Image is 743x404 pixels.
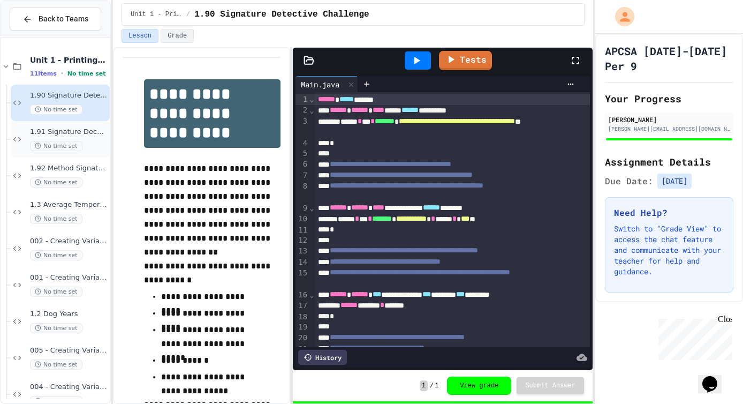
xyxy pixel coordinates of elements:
[67,70,106,77] span: No time set
[30,164,108,173] span: 1.92 Method Signature Repair
[30,287,82,297] span: No time set
[604,4,637,29] div: My Account
[447,377,511,395] button: View grade
[30,91,108,100] span: 1.90 Signature Detective Challenge
[309,95,314,103] span: Fold line
[295,79,345,90] div: Main.java
[614,206,724,219] h3: Need Help?
[4,4,74,68] div: Chat with us now!Close
[30,55,108,65] span: Unit 1 - Printing & Primitive Types
[517,377,584,394] button: Submit Answer
[10,8,101,31] button: Back to Teams
[605,154,733,169] h2: Assignment Details
[30,177,82,188] span: No time set
[295,170,309,181] div: 7
[295,105,309,116] div: 2
[30,70,57,77] span: 11 items
[295,344,309,355] div: 21
[309,290,314,299] span: Fold line
[295,214,309,225] div: 10
[309,204,314,212] span: Fold line
[420,380,428,391] span: 1
[608,115,730,124] div: [PERSON_NAME]
[295,322,309,333] div: 19
[605,43,733,73] h1: APCSA [DATE]-[DATE] Per 9
[435,381,438,390] span: 1
[30,214,82,224] span: No time set
[30,128,108,137] span: 1.91 Signature Decoder Challenge
[608,125,730,133] div: [PERSON_NAME][EMAIL_ADDRESS][DOMAIN_NAME]
[295,333,309,343] div: 20
[30,310,108,319] span: 1.2 Dog Years
[131,10,182,19] span: Unit 1 - Printing & Primitive Types
[295,246,309,257] div: 13
[698,361,732,393] iframe: chat widget
[30,323,82,333] span: No time set
[295,257,309,268] div: 14
[39,13,88,25] span: Back to Teams
[61,69,63,78] span: •
[295,290,309,301] div: 16
[295,235,309,246] div: 12
[186,10,190,19] span: /
[194,8,369,21] span: 1.90 Signature Detective Challenge
[295,225,309,236] div: 11
[30,360,82,370] span: No time set
[295,76,358,92] div: Main.java
[439,51,492,70] a: Tests
[295,138,309,149] div: 4
[430,381,434,390] span: /
[605,175,653,188] span: Due Date:
[30,141,82,151] span: No time set
[30,250,82,260] span: No time set
[614,223,724,277] p: Switch to "Grade View" to access the chat feature and communicate with your teacher for help and ...
[30,383,108,392] span: 004 - Creating Variables and Printing 4
[295,301,309,311] div: 17
[161,29,194,43] button: Grade
[30,273,108,282] span: 001 - Creating Variables and Printing 1
[295,159,309,170] div: 6
[309,106,314,115] span: Fold line
[295,203,309,214] div: 9
[30,346,108,355] span: 005 - Creating Variables and Printing 5
[295,268,309,290] div: 15
[298,350,347,365] div: History
[525,381,575,390] span: Submit Answer
[30,200,108,210] span: 1.3 Average Temperature
[295,94,309,105] div: 1
[122,29,158,43] button: Lesson
[657,174,692,189] span: [DATE]
[605,91,733,106] h2: Your Progress
[295,312,309,323] div: 18
[295,181,309,203] div: 8
[295,148,309,159] div: 5
[30,104,82,115] span: No time set
[295,116,309,138] div: 3
[654,315,732,360] iframe: chat widget
[30,237,108,246] span: 002 - Creating Variables and Printing 2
